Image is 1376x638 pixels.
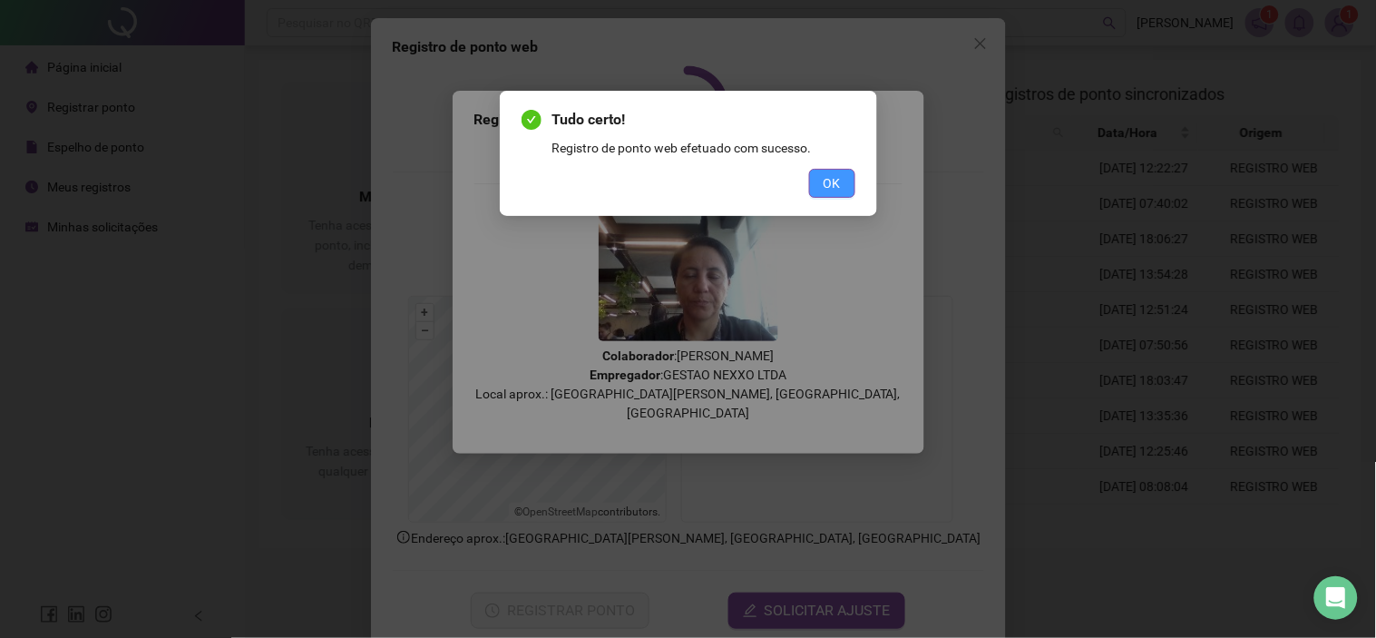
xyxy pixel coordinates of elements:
span: check-circle [522,110,542,130]
button: OK [809,169,855,198]
span: Tudo certo! [552,109,855,131]
div: Registro de ponto web efetuado com sucesso. [552,138,855,158]
div: Open Intercom Messenger [1314,576,1358,620]
span: OK [824,173,841,193]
